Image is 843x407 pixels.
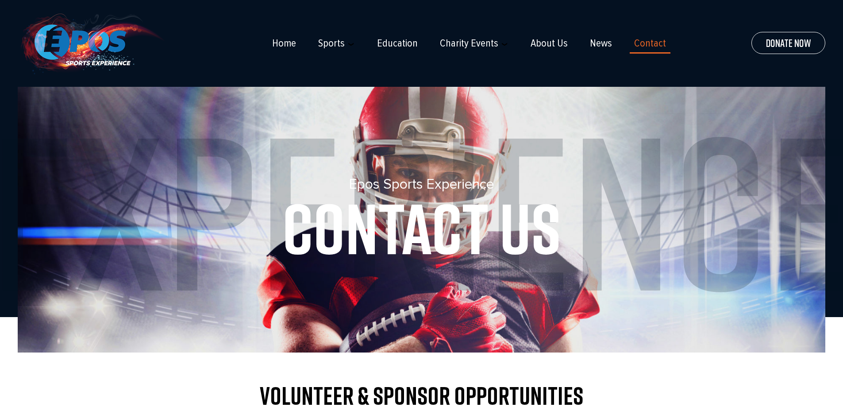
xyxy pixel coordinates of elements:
a: News [590,37,612,50]
a: Charity Events [440,37,498,50]
a: Sports [318,37,345,50]
h5: Epos Sports Experience [35,176,808,193]
h1: Contact Us [35,193,808,264]
a: Education [377,37,418,50]
a: Home [272,37,296,50]
a: Contact [634,37,666,50]
a: About Us [531,37,568,50]
a: Donate Now [751,32,825,54]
